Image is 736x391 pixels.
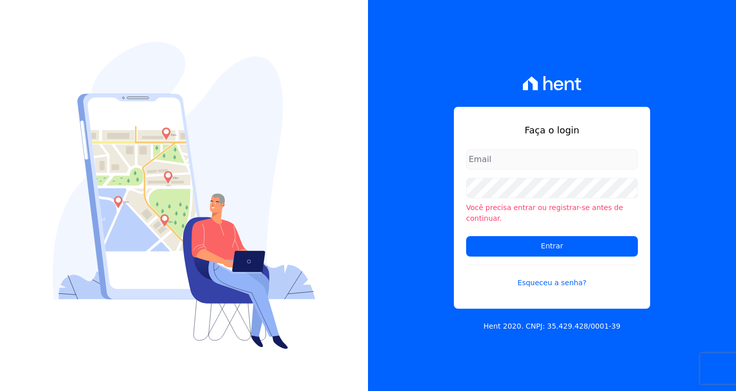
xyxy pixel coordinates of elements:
input: Email [466,149,638,170]
p: Hent 2020. CNPJ: 35.429.428/0001-39 [484,321,620,332]
a: Esqueceu a senha? [466,265,638,288]
h1: Faça o login [466,123,638,137]
input: Entrar [466,236,638,257]
img: Login [53,42,315,349]
li: Você precisa entrar ou registrar-se antes de continuar. [466,202,638,224]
